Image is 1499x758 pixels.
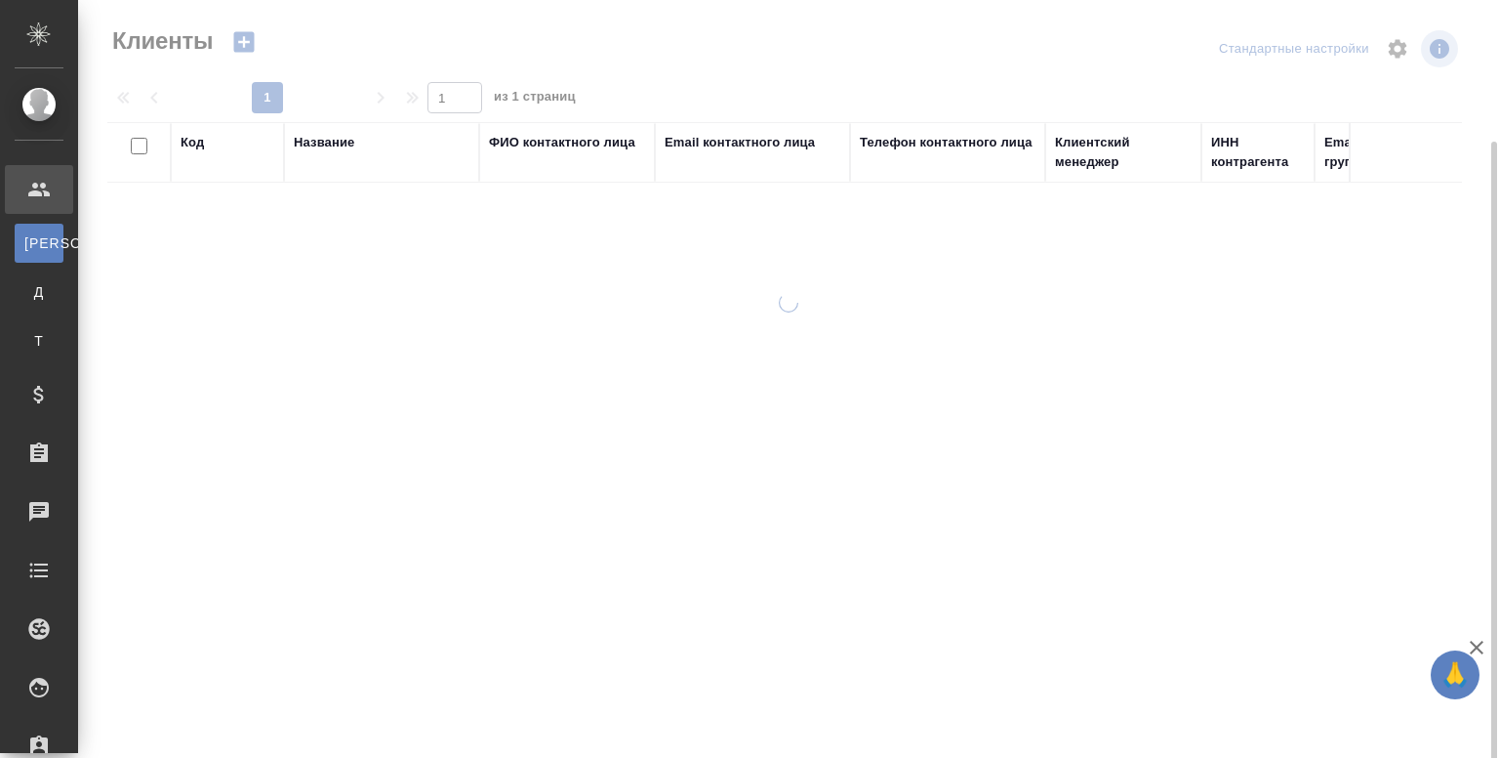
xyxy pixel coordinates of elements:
div: ФИО контактного лица [489,133,635,152]
span: Т [24,331,54,351]
span: 🙏 [1438,654,1472,695]
button: 🙏 [1431,651,1479,699]
div: Код [181,133,204,152]
div: Клиентский менеджер [1055,133,1192,172]
div: Телефон контактного лица [860,133,1033,152]
div: Email контактного лица [665,133,815,152]
a: Т [15,321,63,360]
span: Д [24,282,54,302]
a: Д [15,273,63,312]
div: Название [294,133,354,152]
div: Email клиентской группы [1324,133,1480,172]
span: [PERSON_NAME] [24,233,54,253]
div: ИНН контрагента [1211,133,1305,172]
a: [PERSON_NAME] [15,224,63,263]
